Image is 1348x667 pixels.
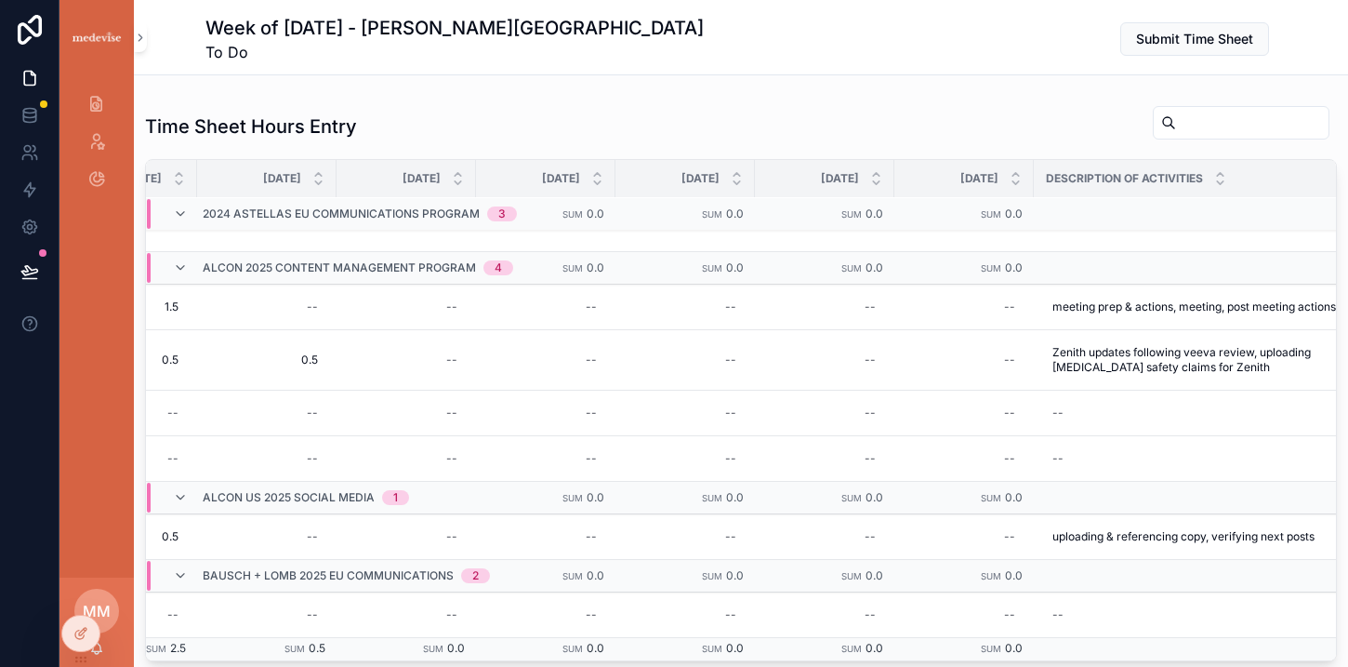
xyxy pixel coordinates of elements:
[403,171,441,186] span: [DATE]
[309,641,325,655] span: 0.5
[1052,607,1064,622] div: --
[203,568,454,583] span: Bausch + Lomb 2025 EU Communications
[59,74,134,220] div: scrollable content
[203,490,375,505] span: Alcon US 2025 Social Media
[1052,451,1064,466] div: --
[446,451,457,466] div: --
[1005,568,1023,582] span: 0.0
[865,353,876,367] div: --
[866,490,883,504] span: 0.0
[725,529,736,544] div: --
[981,571,1001,581] small: Sum
[725,451,736,466] div: --
[702,263,722,273] small: Sum
[562,208,583,219] small: Sum
[865,529,876,544] div: --
[446,353,457,367] div: --
[145,113,357,140] h1: Time Sheet Hours Entry
[498,207,506,221] div: 3
[446,529,457,544] div: --
[307,451,318,466] div: --
[841,644,862,654] small: Sum
[866,206,883,220] span: 0.0
[586,451,597,466] div: --
[587,490,604,504] span: 0.0
[725,353,736,367] div: --
[472,568,479,583] div: 2
[981,263,1001,273] small: Sum
[726,260,744,274] span: 0.0
[981,493,1001,503] small: Sum
[562,263,583,273] small: Sum
[307,300,318,314] div: --
[83,600,111,622] span: MM
[821,171,859,186] span: [DATE]
[586,529,597,544] div: --
[307,607,318,622] div: --
[586,353,597,367] div: --
[170,641,186,655] span: 2.5
[981,644,1001,654] small: Sum
[865,300,876,314] div: --
[702,571,722,581] small: Sum
[446,406,457,420] div: --
[586,607,597,622] div: --
[587,260,604,274] span: 0.0
[167,607,178,622] div: --
[447,641,465,655] span: 0.0
[726,568,744,582] span: 0.0
[307,406,318,420] div: --
[702,493,722,503] small: Sum
[725,300,736,314] div: --
[841,208,862,219] small: Sum
[1004,529,1015,544] div: --
[205,15,704,41] h1: Week of [DATE] - [PERSON_NAME][GEOGRAPHIC_DATA]
[1005,490,1023,504] span: 0.0
[1046,171,1203,186] span: Description of Activities
[866,260,883,274] span: 0.0
[1052,529,1315,544] span: uploading & referencing copy, verifying next posts
[263,171,301,186] span: [DATE]
[446,300,457,314] div: --
[1004,353,1015,367] div: --
[1004,607,1015,622] div: --
[71,30,123,46] img: App logo
[865,406,876,420] div: --
[1136,30,1253,48] span: Submit Time Sheet
[1004,406,1015,420] div: --
[1004,300,1015,314] div: --
[1120,22,1269,56] button: Submit Time Sheet
[866,568,883,582] span: 0.0
[1005,206,1023,220] span: 0.0
[841,493,862,503] small: Sum
[167,406,178,420] div: --
[1052,300,1336,314] span: meeting prep & actions, meeting, post meeting actions
[726,490,744,504] span: 0.0
[542,171,580,186] span: [DATE]
[841,571,862,581] small: Sum
[1004,451,1015,466] div: --
[960,171,998,186] span: [DATE]
[586,300,597,314] div: --
[981,208,1001,219] small: Sum
[865,607,876,622] div: --
[216,353,318,367] span: 0.5
[203,207,480,221] span: 2024 Astellas EU Communications Program
[841,263,862,273] small: Sum
[307,529,318,544] div: --
[865,451,876,466] div: --
[167,451,178,466] div: --
[681,171,720,186] span: [DATE]
[1005,641,1023,655] span: 0.0
[702,208,722,219] small: Sum
[205,41,704,63] span: To Do
[203,260,476,275] span: Alcon 2025 Content Management Program
[726,206,744,220] span: 0.0
[1005,260,1023,274] span: 0.0
[725,406,736,420] div: --
[146,644,166,654] small: Sum
[866,641,883,655] span: 0.0
[562,493,583,503] small: Sum
[284,644,305,654] small: Sum
[446,607,457,622] div: --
